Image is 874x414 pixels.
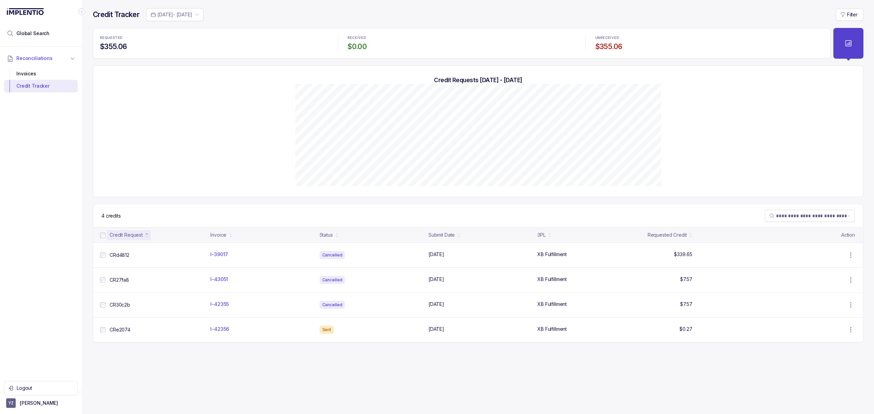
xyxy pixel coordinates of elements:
[10,80,72,92] div: Credit Tracker
[110,277,129,283] p: CR27fa8
[78,8,86,16] div: Collapse Icon
[765,210,855,222] search: Table Search Bar
[210,301,229,308] p: I-42355
[537,301,567,308] p: XB Fulfillment
[537,276,567,283] p: XB Fulfillment
[428,251,444,258] p: [DATE]
[648,232,687,238] div: Requested Credit
[537,232,546,238] div: 3PL
[537,251,567,258] p: XB Fulfillment
[101,212,121,219] div: Remaining page entries
[210,326,229,332] p: I-42356
[146,8,203,21] button: Date Range Picker
[679,326,692,332] p: $0.27
[100,252,105,258] input: checkbox-checkbox-all
[20,400,58,406] p: [PERSON_NAME]
[348,36,366,40] p: RECEIVED
[595,36,619,40] p: UNRECEIVED
[348,42,576,51] h4: $0.00
[428,232,455,238] div: Submit Date
[6,398,16,408] span: User initials
[16,30,50,37] span: Global Search
[17,385,73,391] p: Logout
[100,36,123,40] p: REQUESTED
[847,11,858,18] p: Filter
[320,301,345,309] div: Cancelled
[157,11,192,18] p: [DATE] - [DATE]
[93,10,139,19] h4: Credit Tracker
[320,276,345,284] div: Cancelled
[100,277,105,283] input: checkbox-checkbox-all
[100,42,328,51] h4: $355.06
[210,276,228,283] p: I-43051
[151,11,192,18] search: Date Range Picker
[841,232,855,238] p: Action
[680,301,692,308] p: $7.57
[100,327,105,332] input: checkbox-checkbox-all
[595,42,823,51] h4: $355.06
[110,232,143,238] div: Credit Request
[110,301,130,308] p: CR30c2b
[104,76,852,84] h5: Credit Requests [DATE] - [DATE]
[537,326,567,332] p: XB Fulfillment
[680,276,692,283] p: $7.57
[100,233,105,238] input: checkbox-checkbox-all
[210,232,226,238] div: Invoice
[428,326,444,332] p: [DATE]
[591,31,828,56] li: Statistic UNRECEIVED
[93,28,831,59] ul: Statistic Highlights
[110,326,130,333] p: CRe2074
[100,302,105,308] input: checkbox-checkbox-all
[4,51,78,66] button: Reconciliations
[93,204,863,227] nav: Table Control
[96,31,332,56] li: Statistic REQUESTED
[343,31,580,56] li: Statistic RECEIVED
[16,55,53,62] span: Reconciliations
[320,251,345,259] div: Cancelled
[110,252,129,258] p: CRd4812
[320,326,334,334] div: Sent
[210,251,228,258] p: I-39017
[4,66,78,94] div: Reconciliations
[101,212,121,219] p: 4 credits
[674,251,692,258] p: $339.65
[6,398,76,408] button: User initials[PERSON_NAME]
[428,301,444,308] p: [DATE]
[320,232,333,238] div: Status
[10,68,72,80] div: Invoices
[428,276,444,283] p: [DATE]
[836,9,863,21] button: Filter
